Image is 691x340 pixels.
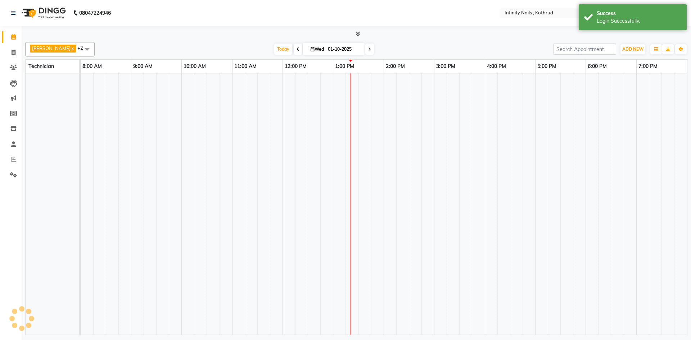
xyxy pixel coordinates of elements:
a: 2:00 PM [384,61,407,72]
span: Wed [309,46,326,52]
span: +2 [77,45,89,51]
b: 08047224946 [79,3,111,23]
a: 4:00 PM [485,61,508,72]
input: 2025-10-01 [326,44,362,55]
a: 6:00 PM [586,61,609,72]
a: 8:00 AM [81,61,104,72]
span: [PERSON_NAME] [32,45,71,51]
div: Success [597,10,681,17]
a: 5:00 PM [536,61,558,72]
a: 10:00 AM [182,61,208,72]
a: 7:00 PM [637,61,659,72]
button: ADD NEW [620,44,645,54]
a: 12:00 PM [283,61,308,72]
a: 11:00 AM [232,61,258,72]
span: ADD NEW [622,46,643,52]
div: Login Successfully. [597,17,681,25]
a: 9:00 AM [131,61,154,72]
a: 3:00 PM [434,61,457,72]
img: logo [18,3,68,23]
span: Technician [28,63,54,69]
input: Search Appointment [553,44,616,55]
a: x [71,45,74,51]
span: Today [274,44,292,55]
a: 1:00 PM [333,61,356,72]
